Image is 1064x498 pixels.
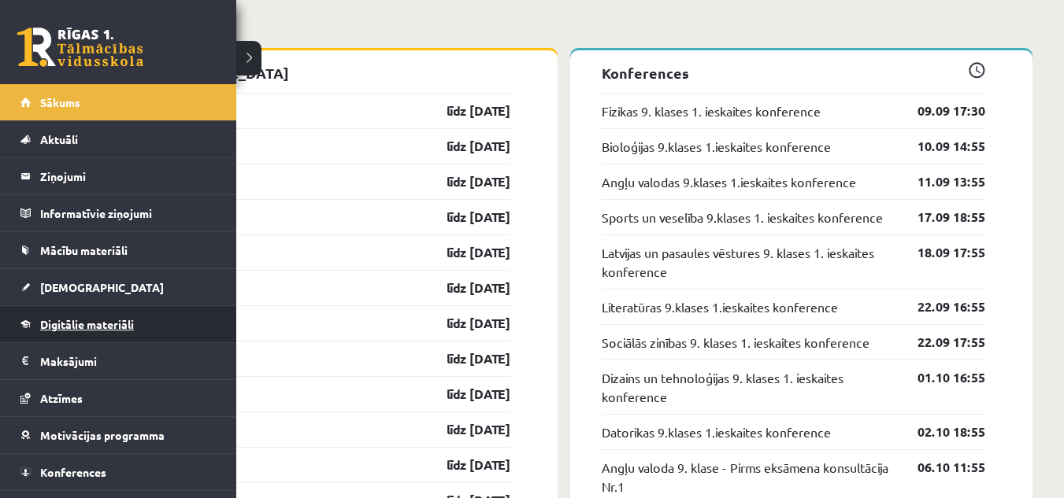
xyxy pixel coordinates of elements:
[894,458,985,477] a: 06.10 11:55
[894,368,985,387] a: 01.10 16:55
[602,297,838,316] a: Literatūras 9.klases 1.ieskaites konference
[602,368,895,406] a: Dizains un tehnoloģijas 9. klases 1. ieskaites konference
[894,208,985,227] a: 17.09 18:55
[17,28,143,67] a: Rīgas 1. Tālmācības vidusskola
[894,422,985,441] a: 02.10 18:55
[20,417,217,453] a: Motivācijas programma
[419,420,510,439] a: līdz [DATE]
[40,343,217,379] legend: Maksājumi
[40,280,164,294] span: [DEMOGRAPHIC_DATA]
[40,195,217,231] legend: Informatīvie ziņojumi
[602,62,986,83] p: Konferences
[419,101,510,120] a: līdz [DATE]
[894,243,985,262] a: 18.09 17:55
[602,243,895,281] a: Latvijas un pasaules vēstures 9. klases 1. ieskaites konference
[894,101,985,120] a: 09.09 17:30
[419,314,510,333] a: līdz [DATE]
[40,465,106,479] span: Konferences
[894,297,985,316] a: 22.09 16:55
[40,243,128,257] span: Mācību materiāli
[602,208,883,227] a: Sports un veselība 9.klases 1. ieskaites konference
[419,385,510,404] a: līdz [DATE]
[602,333,869,352] a: Sociālās zinības 9. klases 1. ieskaites konference
[101,20,1026,41] p: Tuvākās aktivitātes
[419,349,510,368] a: līdz [DATE]
[894,333,985,352] a: 22.09 17:55
[602,422,831,441] a: Datorikas 9.klases 1.ieskaites konference
[602,172,856,191] a: Angļu valodas 9.klases 1.ieskaites konference
[40,317,134,331] span: Digitālie materiāli
[20,121,217,157] a: Aktuāli
[419,456,510,474] a: līdz [DATE]
[20,380,217,416] a: Atzīmes
[20,195,217,231] a: Informatīvie ziņojumi
[20,232,217,268] a: Mācību materiāli
[419,279,510,297] a: līdz [DATE]
[894,137,985,156] a: 10.09 14:55
[20,84,217,120] a: Sākums
[419,172,510,191] a: līdz [DATE]
[40,158,217,194] legend: Ziņojumi
[20,454,217,490] a: Konferences
[20,343,217,379] a: Maksājumi
[126,62,510,83] p: [DEMOGRAPHIC_DATA]
[602,137,831,156] a: Bioloģijas 9.klases 1.ieskaites konference
[20,269,217,305] a: [DEMOGRAPHIC_DATA]
[602,458,895,496] a: Angļu valoda 9. klase - Pirms eksāmena konsultācija Nr.1
[40,95,80,109] span: Sākums
[40,428,165,442] span: Motivācijas programma
[419,208,510,227] a: līdz [DATE]
[419,243,510,262] a: līdz [DATE]
[40,132,78,146] span: Aktuāli
[602,101,821,120] a: Fizikas 9. klases 1. ieskaites konference
[20,158,217,194] a: Ziņojumi
[894,172,985,191] a: 11.09 13:55
[419,137,510,156] a: līdz [DATE]
[20,306,217,342] a: Digitālie materiāli
[40,391,83,405] span: Atzīmes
